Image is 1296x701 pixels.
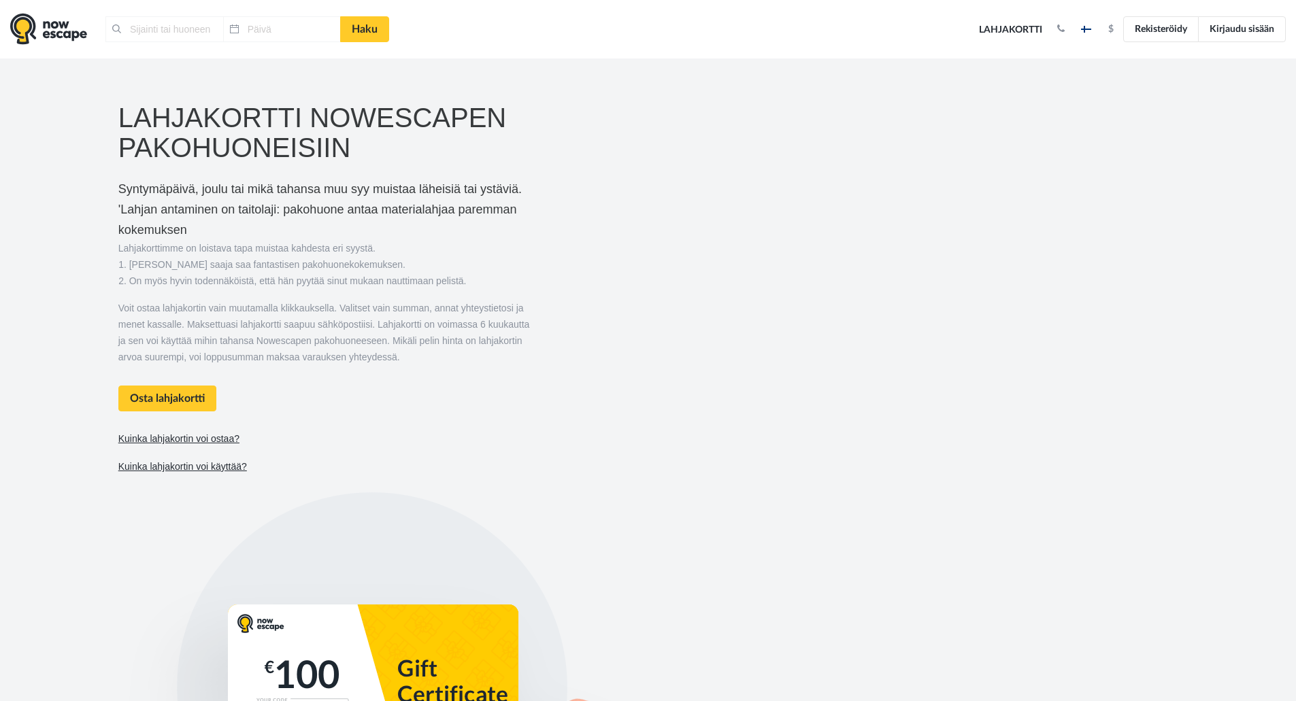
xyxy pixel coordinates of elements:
input: Päivä [223,16,341,42]
a: Kuinka lahjakortin voi käyttää? [118,461,247,473]
a: Rekisteröidy [1123,16,1199,42]
a: Kirjaudu sisään [1198,16,1286,42]
button: $ [1101,22,1120,36]
li: [PERSON_NAME] saaja saa fantastisen pakohuonekokemuksen. [129,256,530,273]
div: Syntymäpäivä, joulu tai mikä tahansa muu syy muistaa läheisiä tai ystäviä. 'Lahjan antaminen on t... [118,179,530,476]
img: logo [10,13,87,45]
input: Sijainti tai huoneen nimi [105,16,223,42]
h1: Lahjakortti Nowescapen pakohuoneisiin [118,103,530,163]
a: Osta lahjakortti [118,386,216,411]
li: On myös hyvin todennäköistä, että hän pyytää sinut mukaan nauttimaan pelistä. [129,273,530,289]
a: Lahjakortti [974,15,1047,45]
a: Haku [340,16,389,42]
a: Kuinka lahjakortin voi ostaa? [118,433,239,445]
p: Lahjakorttimme on loistava tapa muistaa kahdesta eri syystä. [118,240,530,256]
strong: $ [1108,24,1114,34]
img: fi.jpg [1081,26,1091,33]
p: Voit ostaa lahjakortin vain muutamalla klikkauksella. Valitset vain summan, annat yhteystietosi j... [118,300,530,365]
